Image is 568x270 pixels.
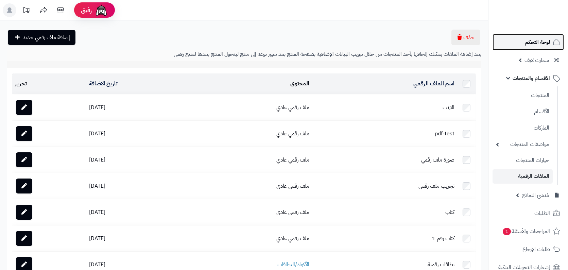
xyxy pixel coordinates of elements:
img: ai-face.png [94,3,108,17]
td: المحتوى [192,73,312,94]
a: المنتجات [493,88,553,103]
td: ملف رقمي عادي [192,121,312,147]
td: [DATE] [86,173,192,199]
span: الأقسام والمنتجات [513,73,550,83]
td: [DATE] [86,121,192,147]
td: ملف رقمي عادي [192,147,312,173]
span: لوحة التحكم [525,37,550,47]
a: اسم الملف الرقمي [413,80,454,88]
td: ملف رقمي عادي [192,225,312,251]
td: الارنب [312,95,457,120]
span: سمارت لايف [524,55,549,65]
a: الطلبات [493,205,564,221]
td: [DATE] [86,147,192,173]
td: ملف رقمي عادي [192,173,312,199]
a: مواصفات المنتجات [493,137,553,152]
img: logo-2.png [522,12,562,26]
a: الماركات [493,121,553,135]
a: الأقسام [493,104,553,119]
span: طلبات الإرجاع [522,244,550,254]
a: المراجعات والأسئلة1 [493,223,564,239]
td: كتاب رقم 1 [312,225,457,251]
td: pdf-test [312,121,457,147]
span: رفيق [81,6,92,14]
td: [DATE] [86,199,192,225]
a: طلبات الإرجاع [493,241,564,257]
a: إضافة ملف رقمي جديد [8,30,75,45]
td: ملف رقمي عادي [192,95,312,120]
td: [DATE] [86,95,192,120]
a: لوحة التحكم [493,34,564,50]
span: إضافة ملف رقمي جديد [23,33,70,41]
td: صورة ملف رقمي [312,147,457,173]
td: ملف رقمي عادي [192,199,312,225]
td: [DATE] [86,225,192,251]
td: تحرير [12,73,86,94]
a: الأكواد/البطاقات [277,260,309,269]
span: 1 [502,227,511,235]
button: حذف [451,30,480,45]
a: تاريخ الاضافة [89,80,118,88]
span: حذف [463,33,475,41]
span: المراجعات والأسئلة [502,226,550,236]
span: مُنشئ النماذج [522,190,549,200]
p: بعد إضافة الملفات يمكنك إلحاقها بأحد المنتجات من خلال تبويب البيانات الإضافية بصفحة المنتج بعد تغ... [7,50,481,58]
a: خيارات المنتجات [493,153,553,168]
span: الطلبات [534,208,550,218]
td: تجريب ملف رقمي [312,173,457,199]
td: كتاب [312,199,457,225]
a: تحديثات المنصة [18,3,35,19]
a: الملفات الرقمية [493,169,553,183]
